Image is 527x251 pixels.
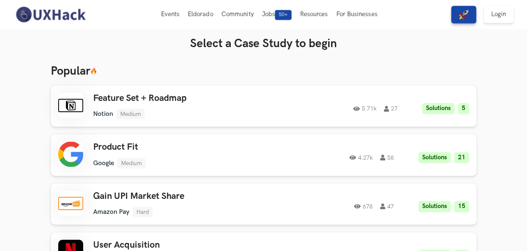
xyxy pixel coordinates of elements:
h3: Gain UPI Market Share [93,191,276,202]
li: 15 [454,201,469,212]
span: 4.27k [349,155,373,161]
li: Solutions [422,103,455,114]
h3: Popular [51,64,477,78]
li: 5 [458,103,469,114]
span: 50+ [275,10,292,20]
span: 27 [384,106,398,112]
li: Notion [93,110,113,118]
li: Hard [133,207,153,217]
h3: Feature Set + Roadmap [93,93,276,104]
li: 21 [454,152,469,163]
li: Solutions [418,152,451,163]
a: Login [484,6,514,23]
h3: Product Fit [93,142,276,153]
h3: Select a Case Study to begin [51,37,477,51]
h3: User Acquisition [93,240,276,251]
li: Google [93,159,114,167]
img: 🔥 [90,68,97,75]
li: Amazon Pay [93,208,129,216]
a: Product FitGoogleMedium4.27k58Solutions21 [51,134,477,176]
img: UXHack-logo.png [13,6,87,23]
span: 5.71k [353,106,376,112]
a: Feature Set + RoadmapNotionMedium5.71k27Solutions5 [51,85,477,127]
img: rocket [459,10,469,20]
a: Gain UPI Market ShareAmazon PayHard67847Solutions15 [51,183,477,225]
span: 47 [380,203,394,209]
li: Solutions [418,201,451,212]
li: Medium [117,158,146,168]
span: 678 [354,203,373,209]
li: Medium [116,109,145,119]
span: 58 [380,155,394,161]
